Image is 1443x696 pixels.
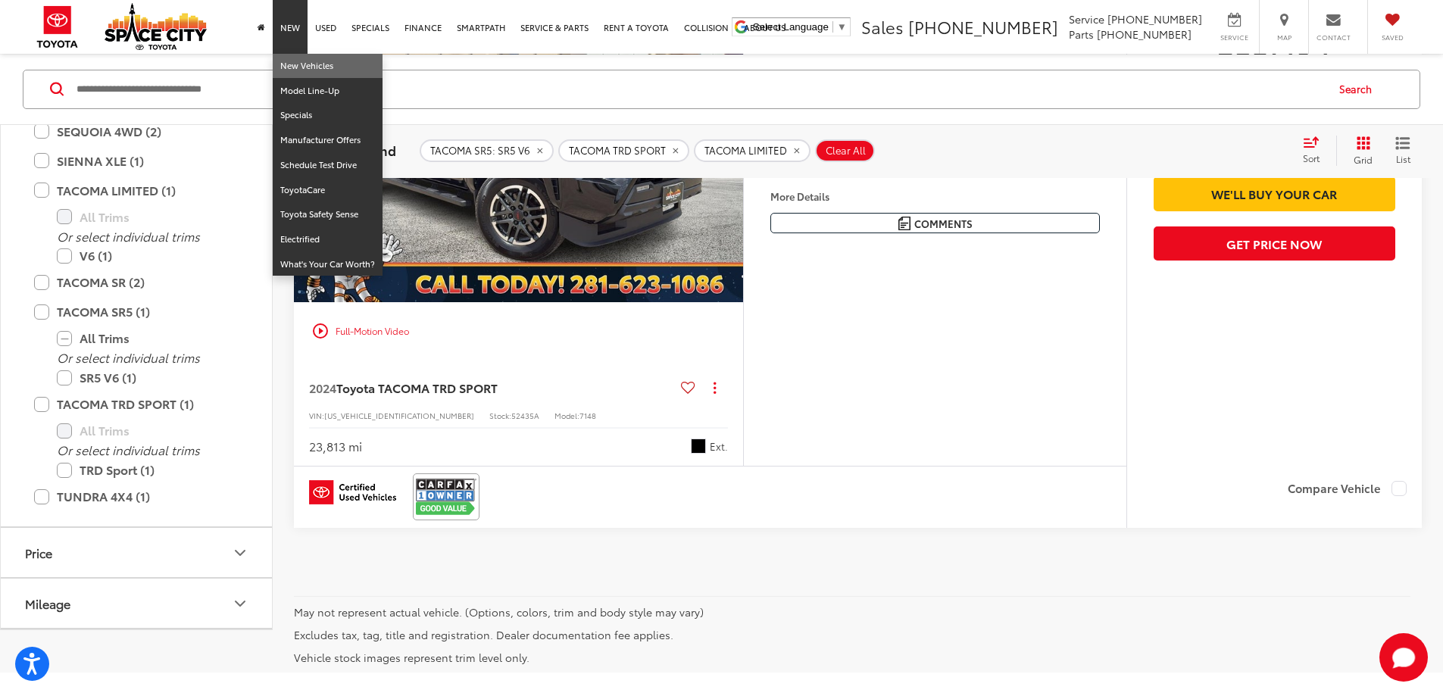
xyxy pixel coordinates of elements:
label: TRD Sport (1) [57,457,239,483]
span: Model: [554,410,579,421]
span: Service [1069,11,1104,27]
button: Search [1325,70,1394,108]
label: TACOMA SR5 (1) [34,299,239,326]
button: Toggle Chat Window [1379,633,1428,682]
input: Search by Make, Model, or Keyword [75,70,1325,107]
span: TACOMA TRD SPORT [569,144,666,156]
span: Toyota TACOMA TRD SPORT [336,379,498,396]
label: SIENNA XLE (1) [34,148,239,174]
img: Space City Toyota [105,3,207,50]
a: New Vehicles [273,54,383,79]
a: What's Your Car Worth? [273,252,383,276]
button: Grid View [1336,135,1384,165]
span: Map [1267,33,1301,42]
div: Price [231,544,249,562]
span: TACOMA LIMITED [704,144,787,156]
a: ToyotaCare [273,178,383,203]
label: TACOMA SR (2) [34,270,239,296]
label: All Trims [57,417,239,444]
a: Schedule Test Drive [273,153,383,178]
div: 23,813 mi [309,438,362,455]
span: Comments [914,217,973,231]
span: [PHONE_NUMBER] [908,14,1058,39]
span: Service [1217,33,1251,42]
button: remove TACOMA%20TRD%20SPORT [558,139,689,161]
button: remove TACOMA%20SR5: SR5%20V6 [420,139,554,161]
img: Toyota Certified Used Vehicles [309,480,396,504]
span: Saved [1376,33,1409,42]
i: Or select individual trims [57,227,200,245]
span: Contact [1317,33,1351,42]
a: Specials [273,103,383,128]
span: Grid [1354,152,1373,165]
span: VIN: [309,410,324,421]
a: Electrified [273,227,383,252]
label: TACOMA TRD SPORT (1) [34,391,239,417]
span: 52435A [511,410,539,421]
a: Toyota Safety Sense [273,202,383,227]
span: [US_VEHICLE_IDENTIFICATION_NUMBER] [324,410,474,421]
i: Or select individual trims [57,349,200,367]
img: Comments [898,217,910,229]
i: Or select individual trims [57,441,200,458]
span: Sales [861,14,904,39]
label: V6 (1) [57,243,239,270]
button: Comments [770,213,1100,233]
label: All Trims [57,204,239,230]
label: Compare Vehicle [1288,481,1407,496]
span: Clear All [826,144,866,156]
a: 2024Toyota TACOMA TRD SPORT [309,379,675,396]
span: Select Language [753,21,829,33]
div: Mileage [231,595,249,613]
label: SR5 V6 (1) [57,364,239,391]
span: Stock: [489,410,511,421]
h4: More Details [770,191,1100,201]
span: List [1395,151,1410,164]
p: Vehicle stock images represent trim level only. [294,650,1410,665]
a: We'll Buy Your Car [1154,176,1395,211]
div: Mileage [25,596,70,610]
span: Black [691,439,706,454]
button: remove TACOMA%20LIMITED [694,139,811,161]
button: Actions [701,375,728,401]
p: Excludes tax, tag, title and registration. Dealer documentation fee applies. [294,627,1410,642]
span: dropdown dots [714,382,716,394]
button: Clear All [815,139,875,161]
label: All Trims [57,326,239,352]
span: TACOMA SR5: SR5 V6 [430,144,530,156]
button: Select sort value [1295,135,1336,165]
button: MileageMileage [1,579,273,628]
img: CarFax One Owner [416,476,476,517]
span: Parts [1069,27,1094,42]
a: Select Language​ [753,21,847,33]
button: List View [1384,135,1422,165]
span: [PHONE_NUMBER] [1107,11,1202,27]
span: 2024 [309,379,336,396]
a: Model Line-Up [273,79,383,104]
span: [PHONE_NUMBER] [1097,27,1192,42]
p: May not represent actual vehicle. (Options, colors, trim and body style may vary) [294,604,1410,620]
div: Price [25,545,52,560]
svg: Start Chat [1379,633,1428,682]
span: Sort [1303,151,1320,164]
label: TUNDRA 4X4 (1) [34,483,239,510]
button: Get Price Now [1154,226,1395,261]
span: ▼ [837,21,847,33]
label: TACOMA LIMITED (1) [34,177,239,204]
span: 7148 [579,410,596,421]
label: SEQUOIA 4WD (2) [34,118,239,145]
a: Manufacturer Offers [273,128,383,153]
button: PricePrice [1,528,273,577]
span: Ext. [710,439,728,454]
